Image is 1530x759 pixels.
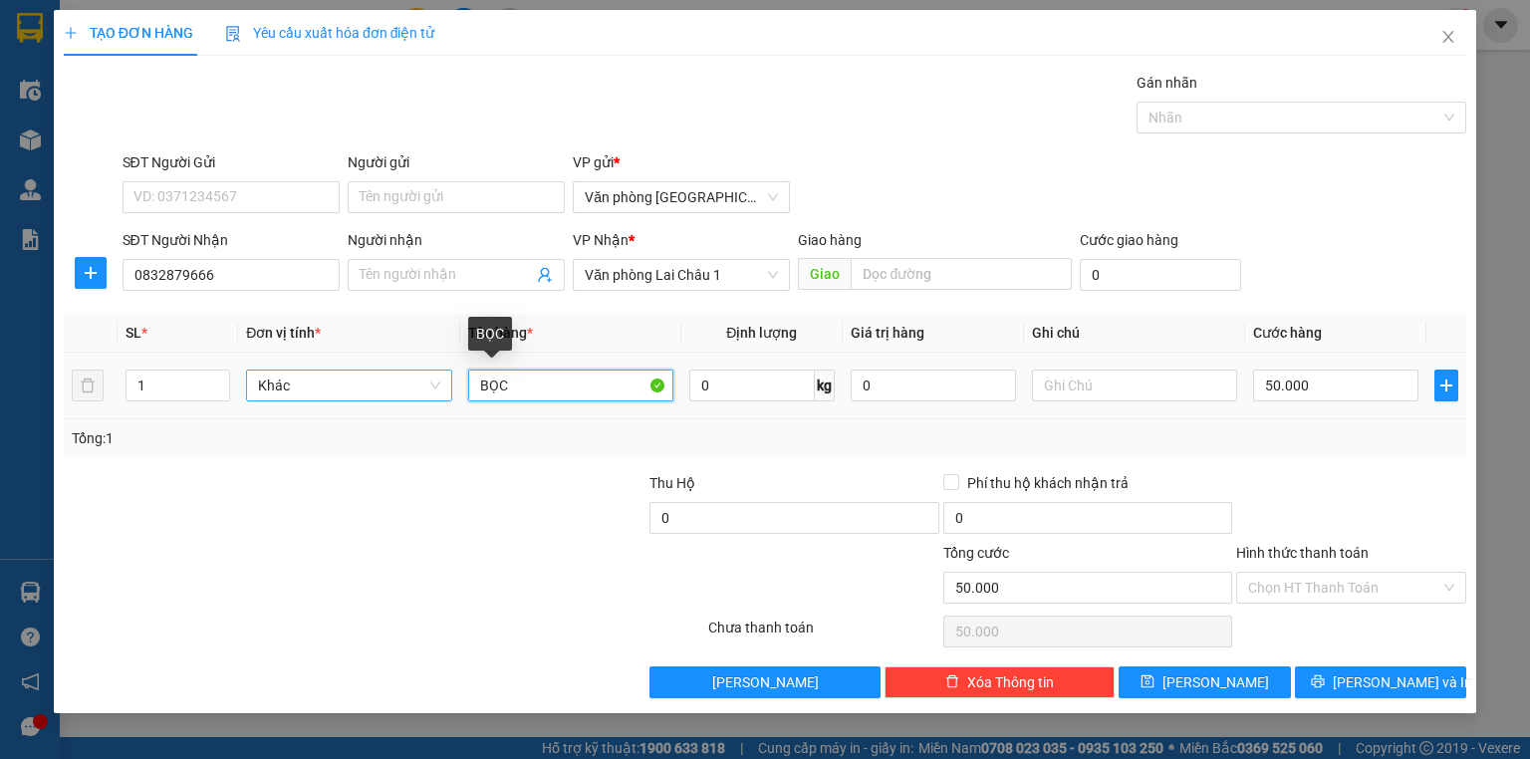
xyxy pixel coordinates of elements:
[706,617,940,651] div: Chưa thanh toán
[72,370,104,401] button: delete
[798,232,862,248] span: Giao hàng
[1141,674,1154,690] span: save
[64,26,78,40] span: plus
[1333,671,1472,693] span: [PERSON_NAME] và In
[573,151,790,173] div: VP gửi
[649,475,695,491] span: Thu Hộ
[1032,370,1237,401] input: Ghi Chú
[649,666,880,698] button: [PERSON_NAME]
[851,370,1016,401] input: 0
[815,370,835,401] span: kg
[537,267,553,283] span: user-add
[76,265,106,281] span: plus
[258,371,439,400] span: Khác
[712,671,819,693] span: [PERSON_NAME]
[851,258,1072,290] input: Dọc đường
[1435,378,1457,393] span: plus
[585,260,778,290] span: Văn phòng Lai Châu 1
[246,325,321,341] span: Đơn vị tính
[1434,370,1458,401] button: plus
[1119,666,1291,698] button: save[PERSON_NAME]
[1162,671,1269,693] span: [PERSON_NAME]
[885,666,1115,698] button: deleteXóa Thông tin
[123,229,340,251] div: SĐT Người Nhận
[468,317,512,351] div: BỌC
[726,325,797,341] span: Định lượng
[64,25,193,41] span: TẠO ĐƠN HÀNG
[123,151,340,173] div: SĐT Người Gửi
[798,258,851,290] span: Giao
[75,257,107,289] button: plus
[126,325,141,341] span: SL
[1137,75,1197,91] label: Gán nhãn
[585,182,778,212] span: Văn phòng Hà Nội
[573,232,629,248] span: VP Nhận
[225,25,435,41] span: Yêu cầu xuất hóa đơn điện tử
[468,325,533,341] span: Tên hàng
[1420,10,1476,66] button: Close
[851,325,924,341] span: Giá trị hàng
[1295,666,1467,698] button: printer[PERSON_NAME] và In
[1311,674,1325,690] span: printer
[945,674,959,690] span: delete
[967,671,1054,693] span: Xóa Thông tin
[1024,314,1245,353] th: Ghi chú
[225,26,241,42] img: icon
[348,229,565,251] div: Người nhận
[1253,325,1322,341] span: Cước hàng
[959,472,1137,494] span: Phí thu hộ khách nhận trả
[943,545,1009,561] span: Tổng cước
[1236,545,1369,561] label: Hình thức thanh toán
[468,370,673,401] input: VD: Bàn, Ghế
[1440,29,1456,45] span: close
[1080,232,1178,248] label: Cước giao hàng
[1080,259,1241,291] input: Cước giao hàng
[348,151,565,173] div: Người gửi
[72,427,592,449] div: Tổng: 1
